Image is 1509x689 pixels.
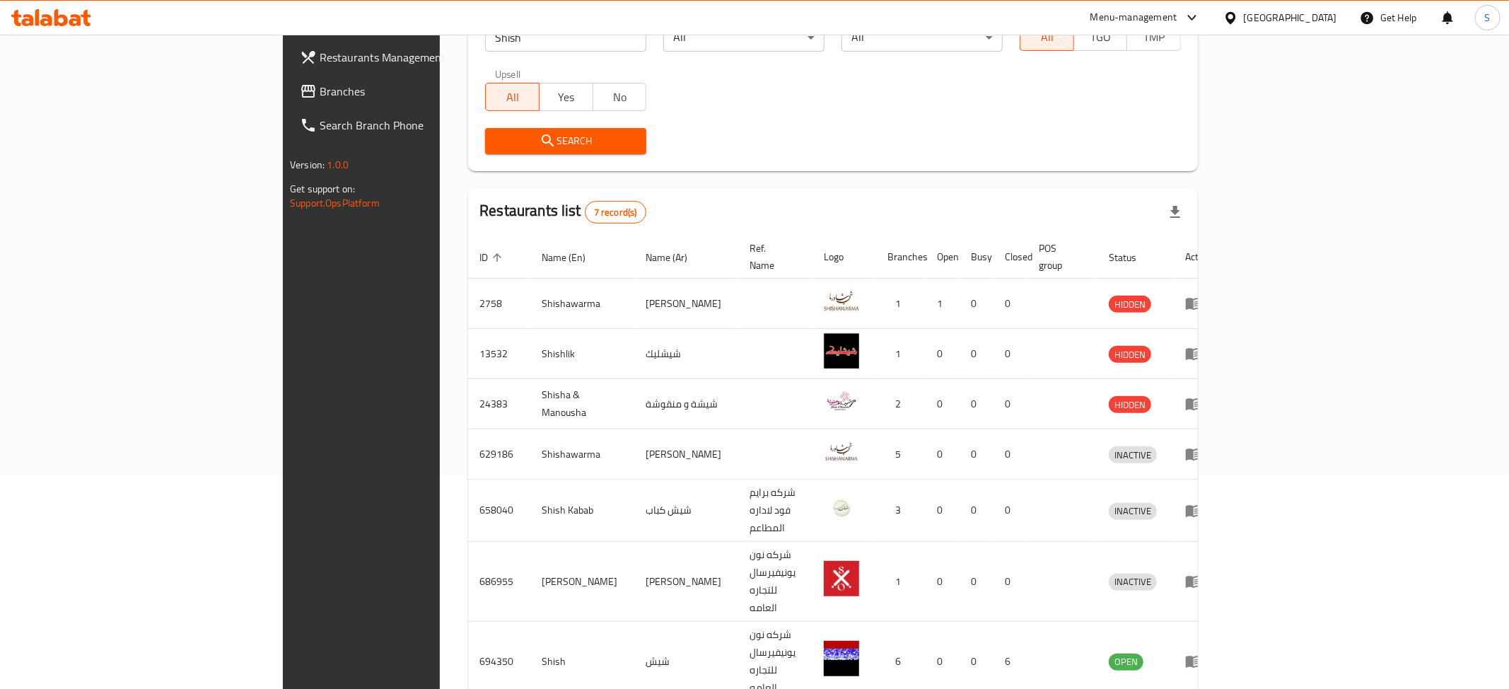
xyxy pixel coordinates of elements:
[1109,397,1151,413] span: HIDDEN
[750,240,796,274] span: Ref. Name
[824,333,859,369] img: Shishlik
[485,23,646,52] input: Search for restaurant name or ID..
[876,480,926,542] td: 3
[960,480,994,542] td: 0
[994,429,1027,480] td: 0
[960,236,994,279] th: Busy
[824,383,859,419] img: Shisha & Manousha
[634,542,738,622] td: [PERSON_NAME]
[824,490,859,526] img: Shish Kabab
[926,542,960,622] td: 0
[495,69,521,79] label: Upsell
[1109,503,1157,519] span: INACTIVE
[1080,27,1122,47] span: TGO
[1126,23,1181,51] button: TMP
[876,279,926,329] td: 1
[824,434,859,469] img: Shishawarma
[496,132,635,150] span: Search
[876,329,926,379] td: 1
[585,201,646,224] div: Total records count
[327,156,349,174] span: 1.0.0
[876,379,926,429] td: 2
[1244,10,1337,25] div: [GEOGRAPHIC_DATA]
[542,249,604,266] span: Name (En)
[1174,236,1223,279] th: Action
[530,480,634,542] td: Shish Kabab
[1185,395,1211,412] div: Menu
[530,329,634,379] td: Shishlik
[634,379,738,429] td: شيشة و منقوشة
[994,279,1027,329] td: 0
[812,236,876,279] th: Logo
[960,329,994,379] td: 0
[1109,347,1151,363] span: HIDDEN
[634,480,738,542] td: شيش كباب
[994,236,1027,279] th: Closed
[485,128,646,154] button: Search
[491,87,534,108] span: All
[479,200,646,224] h2: Restaurants list
[1109,446,1157,463] div: INACTIVE
[290,180,355,198] span: Get support on:
[320,49,523,66] span: Restaurants Management
[289,74,535,108] a: Branches
[926,236,960,279] th: Open
[1109,396,1151,413] div: HIDDEN
[530,542,634,622] td: [PERSON_NAME]
[994,379,1027,429] td: 0
[1185,573,1211,590] div: Menu
[646,249,706,266] span: Name (Ar)
[663,23,825,52] div: All
[994,329,1027,379] td: 0
[479,249,506,266] span: ID
[1485,10,1491,25] span: S
[1109,296,1151,313] span: HIDDEN
[960,379,994,429] td: 0
[926,329,960,379] td: 0
[926,480,960,542] td: 0
[738,480,812,542] td: شركه برايم فود لاداره المطاعم
[1039,240,1080,274] span: POS group
[1109,574,1157,590] span: INACTIVE
[960,429,994,480] td: 0
[545,87,588,108] span: Yes
[926,279,960,329] td: 1
[585,206,646,219] span: 7 record(s)
[1109,447,1157,463] span: INACTIVE
[634,329,738,379] td: شيشليك
[530,279,634,329] td: Shishawarma
[593,83,647,111] button: No
[634,279,738,329] td: [PERSON_NAME]
[530,429,634,480] td: Shishawarma
[1185,295,1211,312] div: Menu
[876,236,926,279] th: Branches
[994,542,1027,622] td: 0
[1090,9,1177,26] div: Menu-management
[824,283,859,318] img: Shishawarma
[1109,249,1155,266] span: Status
[876,429,926,480] td: 5
[599,87,641,108] span: No
[926,429,960,480] td: 0
[1185,345,1211,362] div: Menu
[289,40,535,74] a: Restaurants Management
[1185,446,1211,463] div: Menu
[634,429,738,480] td: [PERSON_NAME]
[289,108,535,142] a: Search Branch Phone
[290,156,325,174] span: Version:
[320,83,523,100] span: Branches
[1158,195,1192,229] div: Export file
[824,561,859,596] img: Shish Othman
[1109,654,1143,670] span: OPEN
[926,379,960,429] td: 0
[841,23,1003,52] div: All
[960,279,994,329] td: 0
[1026,27,1068,47] span: All
[876,542,926,622] td: 1
[1185,653,1211,670] div: Menu
[824,641,859,676] img: Shish
[320,117,523,134] span: Search Branch Phone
